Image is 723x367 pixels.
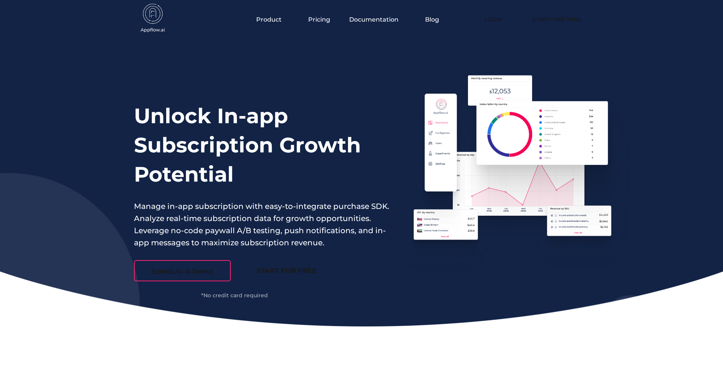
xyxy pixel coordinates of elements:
button: Documentation [349,16,406,23]
a: START FOR FREE [238,260,335,281]
a: Login [473,11,514,28]
a: Pricing [308,16,330,23]
a: Schedule A Demo [134,260,231,281]
div: *No credit card required [134,293,335,298]
button: Product [256,16,289,23]
p: Manage in-app subscription with easy-to-integrate purchase SDK. Analyze real-time subscription da... [134,200,390,249]
span: Documentation [349,16,399,23]
img: appflow.ai-logo [134,4,172,34]
h1: Unlock In-app Subscription Growth Potential [134,101,390,189]
span: Product [256,16,282,23]
a: Start Free Trial [525,11,589,28]
a: Blog [425,16,439,23]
